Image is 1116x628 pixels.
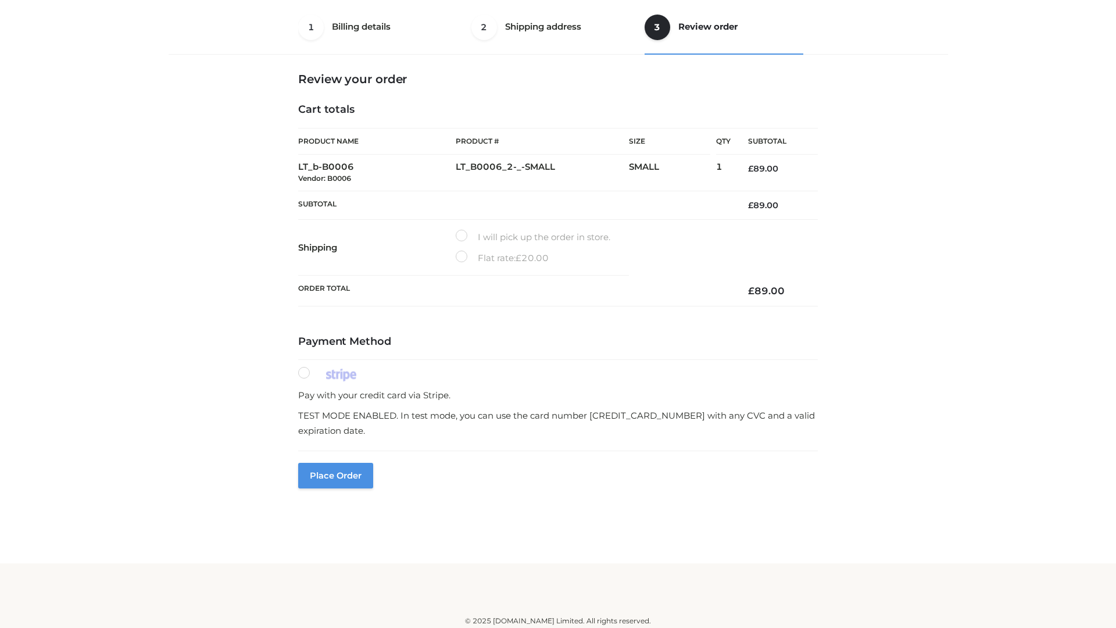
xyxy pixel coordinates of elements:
th: Subtotal [731,129,818,155]
th: Subtotal [298,191,731,219]
th: Shipping [298,220,456,276]
th: Qty [716,128,731,155]
th: Product # [456,128,629,155]
label: Flat rate: [456,251,549,266]
th: Order Total [298,276,731,306]
span: £ [748,163,753,174]
button: Place order [298,463,373,488]
bdi: 20.00 [516,252,549,263]
td: SMALL [629,155,716,191]
h4: Payment Method [298,336,818,348]
h3: Review your order [298,72,818,86]
bdi: 89.00 [748,200,778,210]
span: £ [516,252,521,263]
th: Size [629,129,710,155]
p: TEST MODE ENABLED. In test mode, you can use the card number [CREDIT_CARD_NUMBER] with any CVC an... [298,408,818,438]
span: £ [748,200,753,210]
span: £ [748,285,754,297]
h4: Cart totals [298,104,818,116]
td: LT_B0006_2-_-SMALL [456,155,629,191]
td: 1 [716,155,731,191]
div: © 2025 [DOMAIN_NAME] Limited. All rights reserved. [173,615,943,627]
td: LT_b-B0006 [298,155,456,191]
th: Product Name [298,128,456,155]
label: I will pick up the order in store. [456,230,610,245]
p: Pay with your credit card via Stripe. [298,388,818,403]
bdi: 89.00 [748,163,778,174]
small: Vendor: B0006 [298,174,351,183]
bdi: 89.00 [748,285,785,297]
